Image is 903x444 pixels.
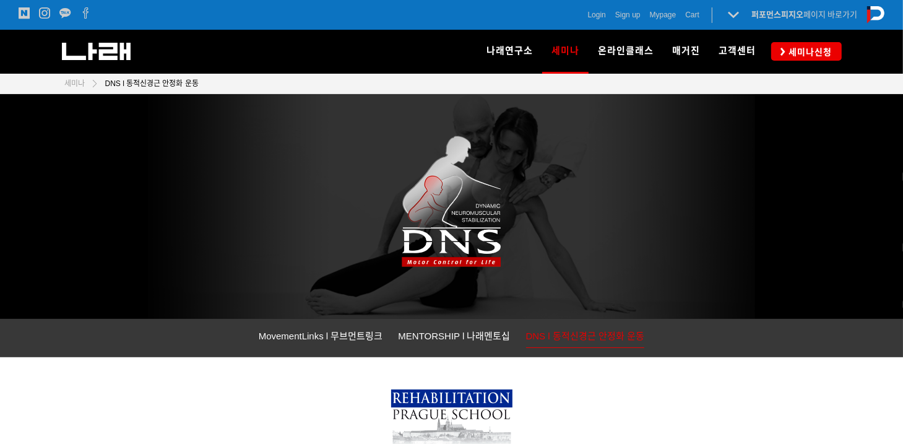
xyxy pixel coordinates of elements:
[526,328,645,348] a: DNS l 동적신경근 안정화 운동
[542,30,589,73] a: 세미나
[259,328,383,347] a: MovementLinks l 무브먼트링크
[65,77,85,90] a: 세미나
[650,9,676,21] a: Mypage
[751,10,803,19] strong: 퍼포먼스피지오
[65,79,85,88] span: 세미나
[99,77,199,90] a: DNS l 동적신경근 안정화 운동
[477,30,542,73] a: 나래연구소
[259,331,383,341] span: MovementLinks l 무브먼트링크
[785,46,832,58] span: 세미나신청
[598,45,654,56] span: 온라인클래스
[685,9,699,21] a: Cart
[663,30,709,73] a: 매거진
[709,30,765,73] a: 고객센터
[771,42,842,60] a: 세미나신청
[615,9,641,21] a: Sign up
[672,45,700,56] span: 매거진
[526,331,645,341] span: DNS l 동적신경근 안정화 운동
[398,331,510,341] span: MENTORSHIP l 나래멘토십
[751,10,858,19] a: 퍼포먼스피지오페이지 바로가기
[486,45,533,56] span: 나래연구소
[105,79,199,88] span: DNS l 동적신경근 안정화 운동
[551,41,579,61] span: 세미나
[398,328,510,347] a: MENTORSHIP l 나래멘토십
[589,30,663,73] a: 온라인클래스
[719,45,756,56] span: 고객센터
[588,9,606,21] a: Login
